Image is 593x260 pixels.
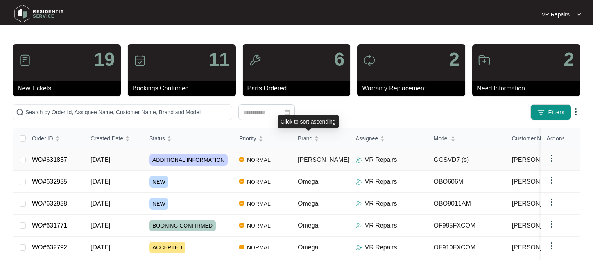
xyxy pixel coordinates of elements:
[428,171,506,193] td: OBO606M
[365,199,397,208] p: VR Repairs
[512,221,564,230] span: [PERSON_NAME]
[239,245,244,249] img: Vercel Logo
[244,221,274,230] span: NORMAL
[547,219,556,229] img: dropdown arrow
[547,197,556,207] img: dropdown arrow
[356,179,362,185] img: Assigner Icon
[149,198,168,210] span: NEW
[298,134,312,143] span: Brand
[233,128,292,149] th: Priority
[18,84,121,93] p: New Tickets
[541,128,580,149] th: Actions
[149,134,165,143] span: Status
[428,128,506,149] th: Model
[512,177,564,186] span: [PERSON_NAME]
[428,149,506,171] td: GGSVD7 (s)
[547,241,556,251] img: dropdown arrow
[12,2,66,25] img: residentia service logo
[32,178,67,185] a: WO#632935
[247,84,351,93] p: Parts Ordered
[149,242,185,253] span: ACCEPTED
[91,178,110,185] span: [DATE]
[477,84,580,93] p: Need Information
[239,201,244,206] img: Vercel Logo
[478,54,491,66] img: icon
[512,155,564,165] span: [PERSON_NAME]
[84,128,143,149] th: Created Date
[577,13,581,16] img: dropdown arrow
[133,84,236,93] p: Bookings Confirmed
[244,243,274,252] span: NORMAL
[356,244,362,251] img: Assigner Icon
[512,243,569,252] span: [PERSON_NAME]...
[547,154,556,163] img: dropdown arrow
[134,54,146,66] img: icon
[365,243,397,252] p: VR Repairs
[365,177,397,186] p: VR Repairs
[541,11,570,18] p: VR Repairs
[512,134,552,143] span: Customer Name
[91,200,110,207] span: [DATE]
[564,50,574,69] p: 2
[149,176,168,188] span: NEW
[548,108,564,117] span: Filters
[239,179,244,184] img: Vercel Logo
[292,128,349,149] th: Brand
[239,134,256,143] span: Priority
[32,200,67,207] a: WO#632938
[298,200,318,207] span: Omega
[244,199,274,208] span: NORMAL
[91,244,110,251] span: [DATE]
[334,50,345,69] p: 6
[571,107,580,117] img: dropdown arrow
[356,201,362,207] img: Assigner Icon
[19,54,31,66] img: icon
[32,134,53,143] span: Order ID
[91,156,110,163] span: [DATE]
[32,244,67,251] a: WO#632792
[434,134,449,143] span: Model
[209,50,229,69] p: 11
[365,155,397,165] p: VR Repairs
[91,222,110,229] span: [DATE]
[249,54,261,66] img: icon
[547,176,556,185] img: dropdown arrow
[356,222,362,229] img: Assigner Icon
[91,134,123,143] span: Created Date
[356,157,362,163] img: Assigner Icon
[149,154,228,166] span: ADDITIONAL INFORMATION
[298,178,318,185] span: Omega
[449,50,459,69] p: 2
[26,128,84,149] th: Order ID
[239,157,244,162] img: Vercel Logo
[32,222,67,229] a: WO#631771
[356,134,378,143] span: Assignee
[298,156,349,163] span: [PERSON_NAME]
[428,193,506,215] td: OBO9011AM
[428,215,506,237] td: OF995FXCOM
[506,128,584,149] th: Customer Name
[298,244,318,251] span: Omega
[16,108,24,116] img: search-icon
[365,221,397,230] p: VR Repairs
[530,104,571,120] button: filter iconFilters
[244,155,274,165] span: NORMAL
[143,128,233,149] th: Status
[363,54,376,66] img: icon
[244,177,274,186] span: NORMAL
[349,128,428,149] th: Assignee
[362,84,465,93] p: Warranty Replacement
[239,223,244,228] img: Vercel Logo
[32,156,67,163] a: WO#631857
[94,50,115,69] p: 19
[537,108,545,116] img: filter icon
[149,220,216,231] span: BOOKING CONFIRMED
[512,199,564,208] span: [PERSON_NAME]
[298,222,318,229] span: Omega
[25,108,229,117] input: Search by Order Id, Assignee Name, Customer Name, Brand and Model
[428,237,506,258] td: OF910FXCOM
